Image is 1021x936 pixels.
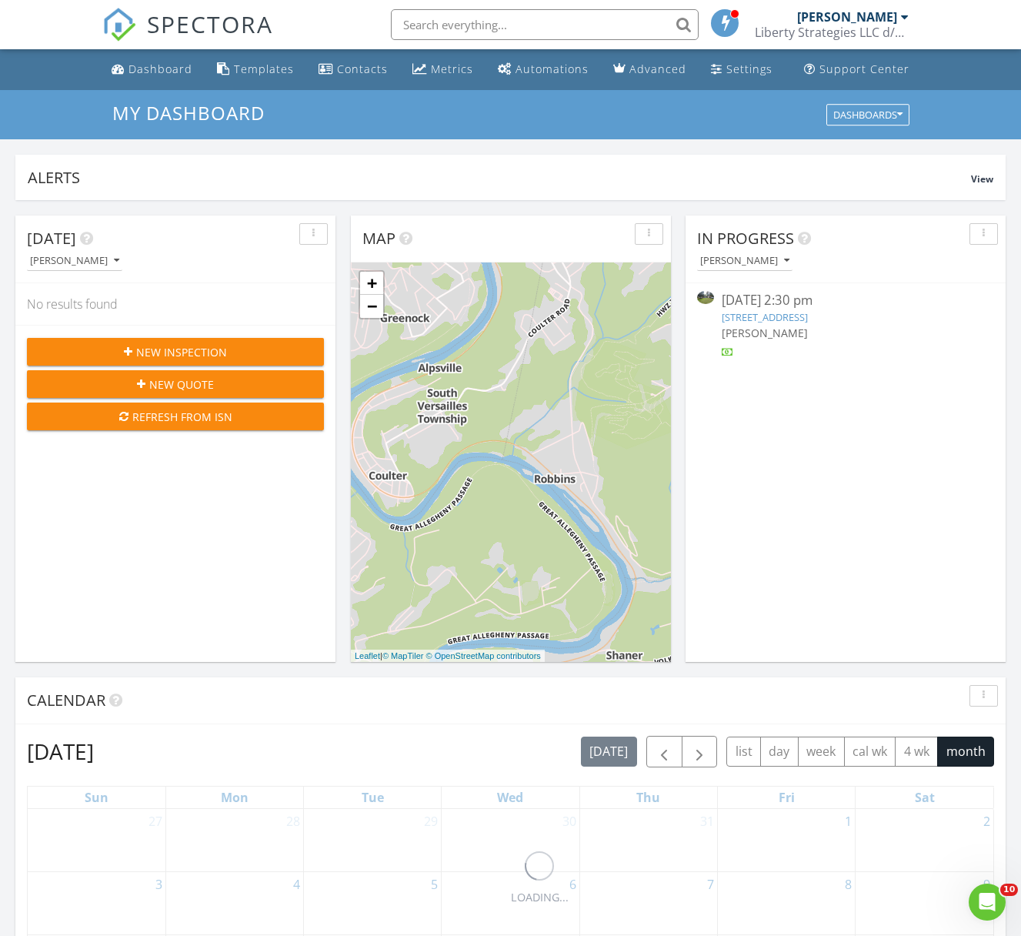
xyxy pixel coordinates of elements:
[798,55,916,84] a: Support Center
[102,8,136,42] img: The Best Home Inspection Software - Spectora
[27,690,105,710] span: Calendar
[105,55,199,84] a: Dashboard
[136,344,227,360] span: New Inspection
[30,256,119,266] div: [PERSON_NAME]
[516,62,589,76] div: Automations
[82,787,112,808] a: Sunday
[428,872,441,897] a: Go to August 5, 2025
[826,104,909,125] button: Dashboards
[726,62,772,76] div: Settings
[426,651,541,660] a: © OpenStreetMap contributors
[682,736,718,767] button: Next month
[1000,884,1018,896] span: 10
[337,62,388,76] div: Contacts
[700,256,789,266] div: [PERSON_NAME]
[304,809,442,872] td: Go to July 29, 2025
[726,737,761,767] button: list
[895,737,938,767] button: 4 wk
[27,403,324,430] button: Refresh from ISN
[149,376,214,393] span: New Quote
[819,62,909,76] div: Support Center
[559,809,579,834] a: Go to July 30, 2025
[28,871,165,934] td: Go to August 3, 2025
[704,872,717,897] a: Go to August 7, 2025
[28,167,971,188] div: Alerts
[717,871,855,934] td: Go to August 8, 2025
[27,736,94,767] h2: [DATE]
[442,809,579,872] td: Go to July 30, 2025
[566,872,579,897] a: Go to August 6, 2025
[717,809,855,872] td: Go to August 1, 2025
[128,62,192,76] div: Dashboard
[28,809,165,872] td: Go to July 27, 2025
[234,62,294,76] div: Templates
[283,809,303,834] a: Go to July 28, 2025
[633,787,663,808] a: Thursday
[165,871,303,934] td: Go to August 4, 2025
[842,872,855,897] a: Go to August 8, 2025
[27,338,324,366] button: New Inspection
[937,737,994,767] button: month
[211,55,300,84] a: Templates
[705,55,779,84] a: Settings
[442,871,579,934] td: Go to August 6, 2025
[391,9,699,40] input: Search everything...
[697,809,717,834] a: Go to July 31, 2025
[755,25,909,40] div: Liberty Strategies LLC d/b/a Liberty Inspectors
[798,737,845,767] button: week
[39,409,312,425] div: Refresh from ISN
[797,9,897,25] div: [PERSON_NAME]
[646,736,682,767] button: Previous month
[102,21,273,53] a: SPECTORA
[776,787,798,808] a: Friday
[842,809,855,834] a: Go to August 1, 2025
[722,291,969,310] div: [DATE] 2:30 pm
[431,62,473,76] div: Metrics
[147,8,273,40] span: SPECTORA
[980,872,993,897] a: Go to August 9, 2025
[971,172,993,186] span: View
[312,55,394,84] a: Contacts
[382,651,424,660] a: © MapTiler
[833,109,903,120] div: Dashboards
[607,55,692,84] a: Advanced
[511,889,569,906] div: LOADING...
[969,884,1006,921] iframe: Intercom live chat
[145,809,165,834] a: Go to July 27, 2025
[581,737,637,767] button: [DATE]
[912,787,938,808] a: Saturday
[290,872,303,897] a: Go to August 4, 2025
[355,651,380,660] a: Leaflet
[697,291,714,304] img: 9367052%2Fcover_photos%2FIyqLZ5SMFdio80Vw1cs5%2Fsmall.9367052-1756327516431
[629,62,686,76] div: Advanced
[362,228,395,249] span: Map
[697,251,792,272] button: [PERSON_NAME]
[304,871,442,934] td: Go to August 5, 2025
[112,100,265,125] span: My Dashboard
[421,809,441,834] a: Go to July 29, 2025
[697,291,994,359] a: [DATE] 2:30 pm [STREET_ADDRESS] [PERSON_NAME]
[722,326,808,340] span: [PERSON_NAME]
[360,272,383,295] a: Zoom in
[494,787,526,808] a: Wednesday
[760,737,799,767] button: day
[579,871,717,934] td: Go to August 7, 2025
[15,283,335,325] div: No results found
[844,737,896,767] button: cal wk
[697,228,794,249] span: In Progress
[27,228,76,249] span: [DATE]
[218,787,252,808] a: Monday
[722,310,808,324] a: [STREET_ADDRESS]
[351,650,545,663] div: |
[856,871,993,934] td: Go to August 9, 2025
[406,55,479,84] a: Metrics
[579,809,717,872] td: Go to July 31, 2025
[360,295,383,318] a: Zoom out
[27,370,324,398] button: New Quote
[492,55,595,84] a: Automations (Basic)
[359,787,387,808] a: Tuesday
[856,809,993,872] td: Go to August 2, 2025
[152,872,165,897] a: Go to August 3, 2025
[27,251,122,272] button: [PERSON_NAME]
[165,809,303,872] td: Go to July 28, 2025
